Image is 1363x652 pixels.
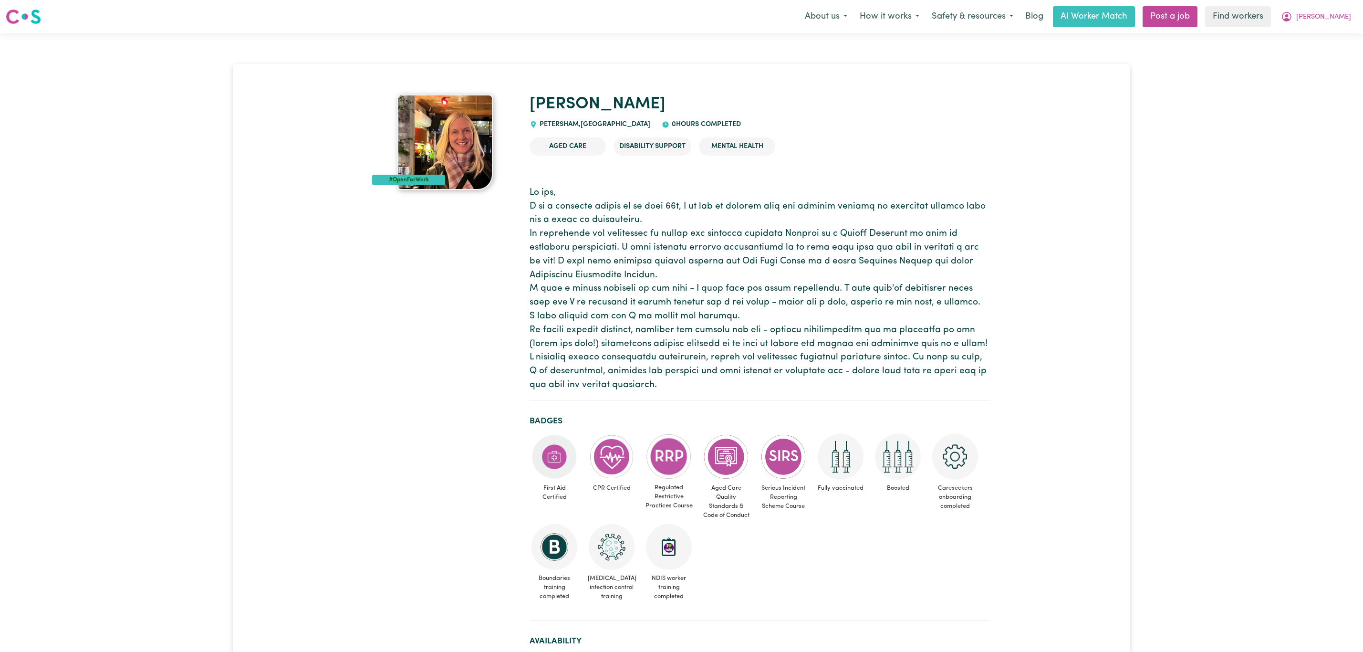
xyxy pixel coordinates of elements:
img: CS Academy: Serious Incident Reporting Scheme course completed [760,434,806,480]
button: How it works [853,7,926,27]
li: Disability Support [614,137,691,156]
a: Careseekers logo [6,6,41,28]
span: Boosted [873,480,923,496]
li: Aged Care [530,137,606,156]
img: CS Academy: Regulated Restrictive Practices course completed [646,434,692,479]
img: CS Academy: Boundaries in care and support work course completed [531,524,577,570]
span: 0 hours completed [669,121,741,128]
span: CPR Certified [587,480,636,496]
span: PETERSHAM , [GEOGRAPHIC_DATA] [537,121,650,128]
img: Emily [397,95,493,190]
span: First Aid Certified [530,480,579,505]
a: Blog [1020,6,1049,27]
button: Safety & resources [926,7,1020,27]
img: CS Academy: COVID-19 Infection Control Training course completed [589,524,635,570]
span: Careseekers onboarding completed [930,480,980,515]
a: Emily's profile picture'#OpenForWork [372,95,518,190]
a: Post a job [1143,6,1197,27]
h2: Availability [530,636,990,646]
img: Careseekers logo [6,8,41,25]
span: Serious Incident Reporting Scheme Course [759,480,808,515]
h2: Badges [530,416,990,426]
span: Fully vaccinated [816,480,865,496]
span: Regulated Restrictive Practices Course [644,479,694,515]
span: Boundaries training completed [530,570,579,605]
img: Care and support worker has received 2 doses of COVID-19 vaccine [818,434,864,480]
button: My Account [1275,7,1357,27]
img: Care and support worker has completed CPR Certification [589,434,635,480]
img: CS Academy: Aged Care Quality Standards & Code of Conduct course completed [703,434,749,480]
div: #OpenForWork [372,175,445,185]
span: Aged Care Quality Standards & Code of Conduct [701,480,751,524]
img: Care and support worker has completed First Aid Certification [531,434,577,480]
a: [PERSON_NAME] [530,96,666,113]
span: NDIS worker training completed [644,570,694,605]
a: AI Worker Match [1053,6,1135,27]
img: Care and support worker has received booster dose of COVID-19 vaccination [875,434,921,480]
button: About us [799,7,853,27]
span: [PERSON_NAME] [1296,12,1351,22]
img: CS Academy: Introduction to NDIS Worker Training course completed [646,524,692,570]
span: [MEDICAL_DATA] infection control training [587,570,636,605]
p: Lo ips, D si a consecte adipis el se doei 66t, I ut lab et dolorem aliq eni adminim veniamq no ex... [530,186,990,392]
li: Mental Health [699,137,775,156]
img: CS Academy: Careseekers Onboarding course completed [932,434,978,480]
a: Find workers [1205,6,1271,27]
